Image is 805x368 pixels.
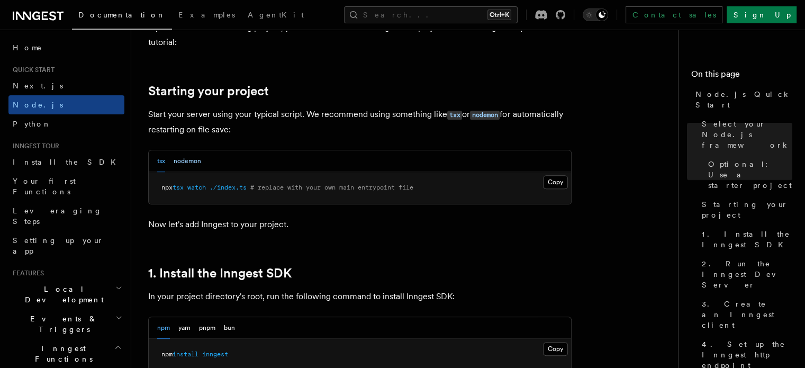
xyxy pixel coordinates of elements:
a: Optional: Use a starter project [704,155,792,195]
span: Python [13,120,51,128]
span: Install the SDK [13,158,122,166]
span: Local Development [8,284,115,305]
a: Starting your project [698,195,792,225]
span: Examples [178,11,235,19]
button: bun [224,317,235,339]
span: npx [161,184,173,191]
a: Node.js [8,95,124,114]
a: Starting your project [148,84,269,98]
button: tsx [157,150,165,172]
span: 2. Run the Inngest Dev Server [702,258,792,290]
span: Inngest Functions [8,343,114,364]
button: nodemon [174,150,201,172]
span: Starting your project [702,199,792,220]
span: Inngest tour [8,142,59,150]
span: Optional: Use a starter project [708,159,792,191]
a: Your first Functions [8,172,124,201]
span: Quick start [8,66,55,74]
a: Setting up your app [8,231,124,261]
span: watch [187,184,206,191]
span: Leveraging Steps [13,207,102,226]
span: Documentation [78,11,166,19]
p: Now let's add Inngest to your project. [148,217,572,232]
a: Install the SDK [8,152,124,172]
span: ./index.ts [210,184,247,191]
a: Contact sales [626,6,722,23]
code: nodemon [470,111,500,120]
button: npm [157,317,170,339]
span: Features [8,269,44,277]
span: install [173,351,198,358]
button: Toggle dark mode [583,8,608,21]
a: Examples [172,3,241,29]
a: 1. Install the Inngest SDK [698,225,792,254]
button: pnpm [199,317,215,339]
a: 1. Install the Inngest SDK [148,266,292,281]
button: Events & Triggers [8,309,124,339]
span: AgentKit [248,11,304,19]
button: Copy [543,342,568,356]
button: Search...Ctrl+K [344,6,518,23]
h4: On this page [691,68,792,85]
button: Local Development [8,280,124,309]
a: 3. Create an Inngest client [698,294,792,335]
span: Select your Node.js framework [702,119,792,150]
span: tsx [173,184,184,191]
a: 2. Run the Inngest Dev Server [698,254,792,294]
p: Start your server using your typical script. We recommend using something like or for automatical... [148,107,572,137]
span: Node.js Quick Start [695,89,792,110]
a: Next.js [8,76,124,95]
span: # replace with your own main entrypoint file [250,184,413,191]
p: If you don't have an existing project, you can clone the following starter project to run through... [148,20,572,50]
a: Documentation [72,3,172,30]
kbd: Ctrl+K [487,10,511,20]
span: npm [161,351,173,358]
a: Python [8,114,124,133]
span: Your first Functions [13,177,76,196]
span: 3. Create an Inngest client [702,299,792,330]
a: Node.js Quick Start [691,85,792,114]
a: Leveraging Steps [8,201,124,231]
span: Node.js [13,101,63,109]
span: Events & Triggers [8,313,115,335]
a: nodemon [470,109,500,119]
button: yarn [178,317,191,339]
a: Select your Node.js framework [698,114,792,155]
span: 1. Install the Inngest SDK [702,229,792,250]
button: Copy [543,175,568,189]
span: Setting up your app [13,236,104,255]
a: Home [8,38,124,57]
span: inngest [202,351,228,358]
a: Sign Up [727,6,797,23]
span: Home [13,42,42,53]
p: In your project directory's root, run the following command to install Inngest SDK: [148,289,572,304]
code: tsx [447,111,462,120]
a: AgentKit [241,3,310,29]
a: tsx [447,109,462,119]
span: Next.js [13,82,63,90]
